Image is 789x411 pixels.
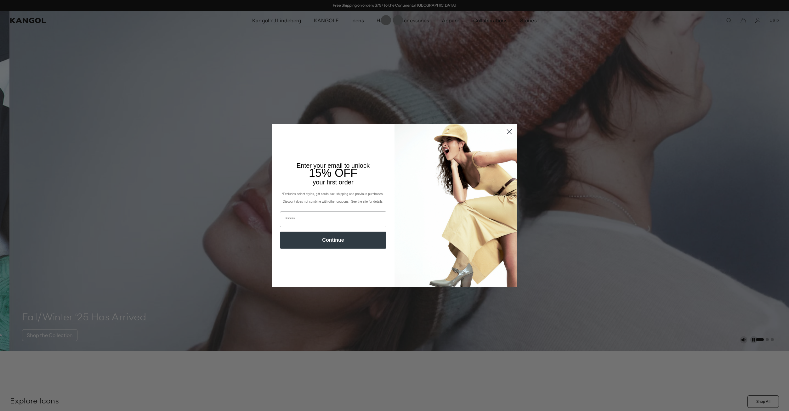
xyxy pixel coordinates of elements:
span: *Excludes select styles, gift cards, tax, shipping and previous purchases. Discount does not comb... [282,192,384,203]
img: 93be19ad-e773-4382-80b9-c9d740c9197f.jpeg [394,124,517,287]
span: your first order [313,179,353,186]
span: 15% OFF [309,166,357,179]
button: Continue [280,232,386,249]
input: Email [280,211,386,227]
button: Close dialog [504,126,515,137]
span: Enter your email to unlock [297,162,370,169]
